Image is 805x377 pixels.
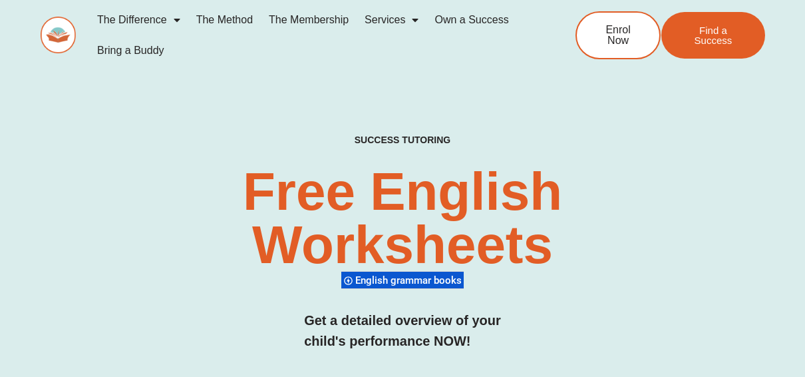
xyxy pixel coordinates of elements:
a: The Membership [261,5,357,35]
a: The Method [188,5,261,35]
a: The Difference [89,5,188,35]
a: Enrol Now [575,11,661,59]
a: Services [357,5,426,35]
div: English grammar books [341,271,464,289]
span: English grammar books [355,274,466,286]
h3: Get a detailed overview of your child's performance NOW! [304,310,501,352]
h4: SUCCESS TUTORING​ [295,135,510,146]
a: Own a Success [426,5,516,35]
nav: Menu [89,5,534,66]
span: Find a Success [681,25,745,45]
a: Bring a Buddy [89,35,172,66]
h2: Free English Worksheets​ [164,165,642,272]
span: Enrol Now [597,25,639,46]
a: Find a Success [661,12,765,59]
